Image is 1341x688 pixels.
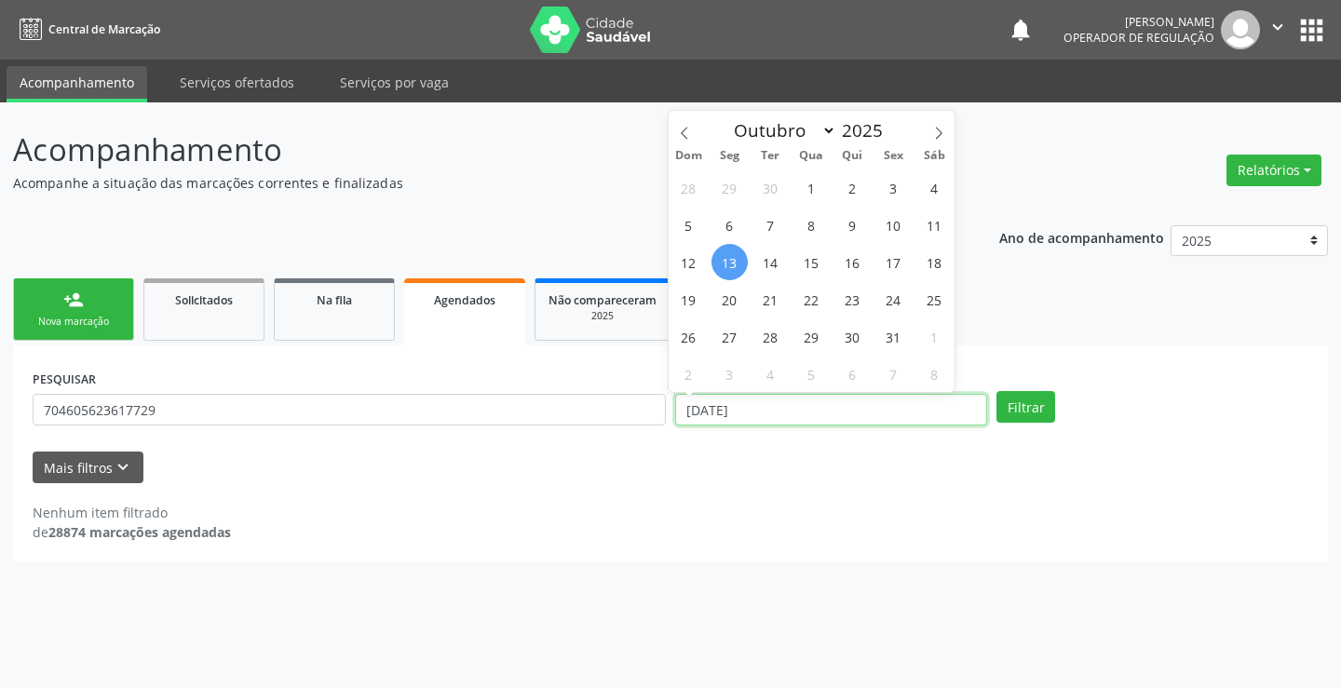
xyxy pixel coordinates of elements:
[670,281,707,317] span: Outubro 19, 2025
[670,207,707,243] span: Outubro 5, 2025
[317,292,352,308] span: Na fila
[916,356,953,392] span: Novembro 8, 2025
[752,207,789,243] span: Outubro 7, 2025
[670,318,707,355] span: Outubro 26, 2025
[875,244,912,280] span: Outubro 17, 2025
[1063,14,1214,30] div: [PERSON_NAME]
[875,207,912,243] span: Outubro 10, 2025
[996,391,1055,423] button: Filtrar
[916,207,953,243] span: Outubro 11, 2025
[916,169,953,206] span: Outubro 4, 2025
[175,292,233,308] span: Solicitados
[1008,17,1034,43] button: notifications
[793,207,830,243] span: Outubro 8, 2025
[33,394,666,425] input: Nome, CNS
[63,290,84,310] div: person_add
[33,503,231,522] div: Nenhum item filtrado
[875,281,912,317] span: Outubro 24, 2025
[1295,14,1328,47] button: apps
[834,207,871,243] span: Outubro 9, 2025
[711,318,748,355] span: Outubro 27, 2025
[711,169,748,206] span: Setembro 29, 2025
[834,169,871,206] span: Outubro 2, 2025
[167,66,307,99] a: Serviços ofertados
[793,169,830,206] span: Outubro 1, 2025
[875,169,912,206] span: Outubro 3, 2025
[669,150,710,162] span: Dom
[836,118,898,142] input: Year
[670,244,707,280] span: Outubro 12, 2025
[327,66,462,99] a: Serviços por vaga
[1226,155,1321,186] button: Relatórios
[670,356,707,392] span: Novembro 2, 2025
[711,356,748,392] span: Novembro 3, 2025
[875,356,912,392] span: Novembro 7, 2025
[793,281,830,317] span: Outubro 22, 2025
[914,150,955,162] span: Sáb
[916,318,953,355] span: Novembro 1, 2025
[48,21,160,37] span: Central de Marcação
[48,523,231,541] strong: 28874 marcações agendadas
[7,66,147,102] a: Acompanhamento
[873,150,914,162] span: Sex
[834,244,871,280] span: Outubro 16, 2025
[670,169,707,206] span: Setembro 28, 2025
[13,14,160,45] a: Central de Marcação
[752,281,789,317] span: Outubro 21, 2025
[875,318,912,355] span: Outubro 31, 2025
[834,318,871,355] span: Outubro 30, 2025
[752,169,789,206] span: Setembro 30, 2025
[752,356,789,392] span: Novembro 4, 2025
[832,150,873,162] span: Qui
[13,127,933,173] p: Acompanhamento
[549,309,657,323] div: 2025
[27,315,120,329] div: Nova marcação
[33,365,96,394] label: PESQUISAR
[916,281,953,317] span: Outubro 25, 2025
[113,457,133,478] i: keyboard_arrow_down
[916,244,953,280] span: Outubro 18, 2025
[549,292,657,308] span: Não compareceram
[834,356,871,392] span: Novembro 6, 2025
[791,150,832,162] span: Qua
[793,356,830,392] span: Novembro 5, 2025
[750,150,791,162] span: Ter
[1260,10,1295,49] button: 
[1221,10,1260,49] img: img
[709,150,750,162] span: Seg
[752,244,789,280] span: Outubro 14, 2025
[675,394,987,425] input: Selecione um intervalo
[711,207,748,243] span: Outubro 6, 2025
[725,117,837,143] select: Month
[793,318,830,355] span: Outubro 29, 2025
[711,281,748,317] span: Outubro 20, 2025
[33,452,143,484] button: Mais filtroskeyboard_arrow_down
[999,225,1164,249] p: Ano de acompanhamento
[834,281,871,317] span: Outubro 23, 2025
[1267,17,1288,37] i: 
[13,173,933,193] p: Acompanhe a situação das marcações correntes e finalizadas
[33,522,231,542] div: de
[752,318,789,355] span: Outubro 28, 2025
[711,244,748,280] span: Outubro 13, 2025
[793,244,830,280] span: Outubro 15, 2025
[1063,30,1214,46] span: Operador de regulação
[434,292,495,308] span: Agendados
